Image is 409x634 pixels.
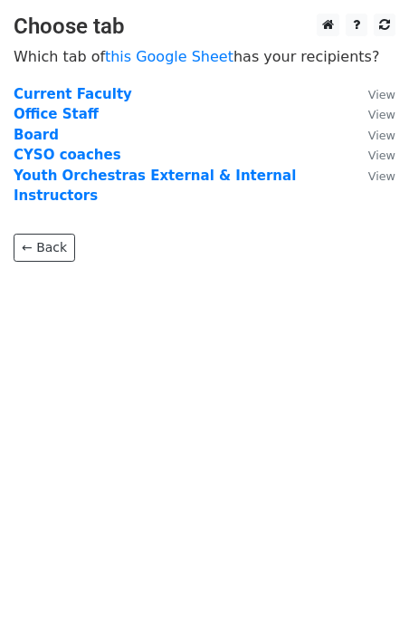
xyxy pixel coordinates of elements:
[14,234,75,262] a: ← Back
[319,547,409,634] iframe: Chat Widget
[368,169,395,183] small: View
[350,106,395,122] a: View
[14,127,59,143] a: Board
[368,88,395,101] small: View
[368,149,395,162] small: View
[14,47,395,66] p: Which tab of has your recipients?
[105,48,233,65] a: this Google Sheet
[368,129,395,142] small: View
[14,14,395,40] h3: Choose tab
[350,127,395,143] a: View
[14,168,296,205] a: Youth Orchestras External & Internal Instructors
[14,106,99,122] a: Office Staff
[14,86,132,102] a: Current Faculty
[350,86,395,102] a: View
[350,147,395,163] a: View
[368,108,395,121] small: View
[14,147,121,163] a: CYSO coaches
[350,168,395,184] a: View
